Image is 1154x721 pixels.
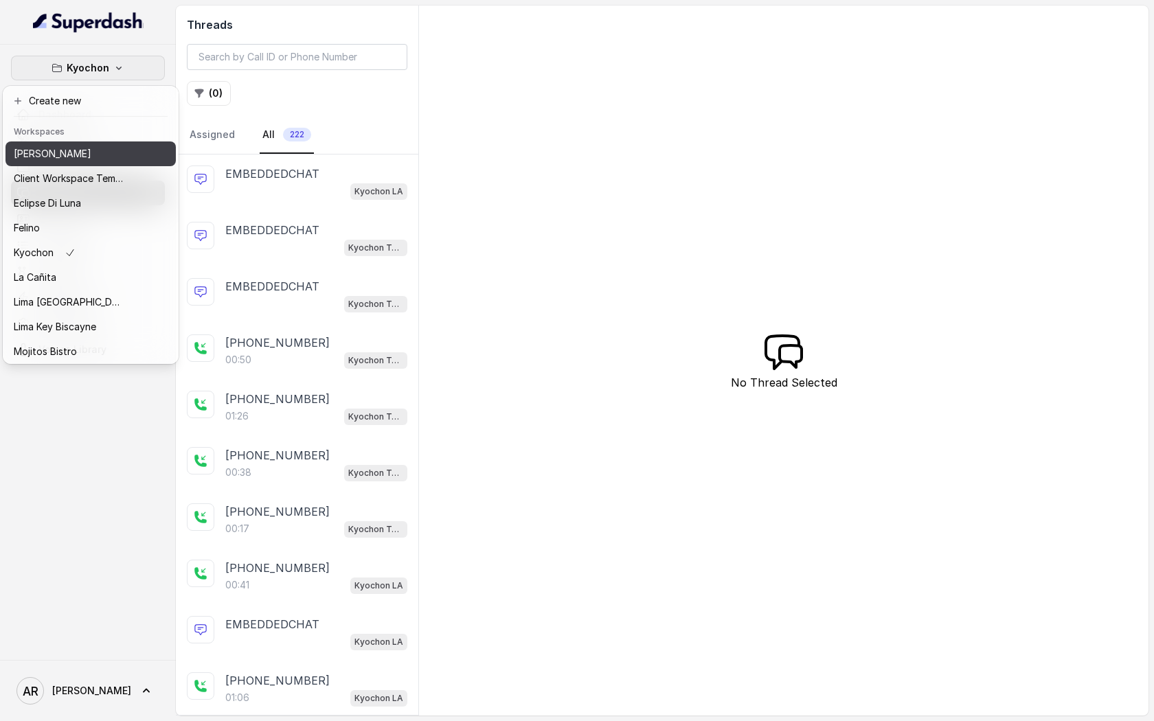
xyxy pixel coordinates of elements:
[3,86,179,364] div: Kyochon
[5,89,176,113] button: Create new
[14,319,96,335] p: Lima Key Biscayne
[14,220,40,236] p: Felino
[14,244,54,261] p: Kyochon
[14,146,91,162] p: [PERSON_NAME]
[14,343,77,360] p: Mojitos Bistro
[14,170,124,187] p: Client Workspace Template
[11,56,165,80] button: Kyochon
[14,269,56,286] p: La Cañita
[5,119,176,141] header: Workspaces
[14,294,124,310] p: Lima [GEOGRAPHIC_DATA]
[14,195,81,211] p: Eclipse Di Luna
[67,60,109,76] p: Kyochon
